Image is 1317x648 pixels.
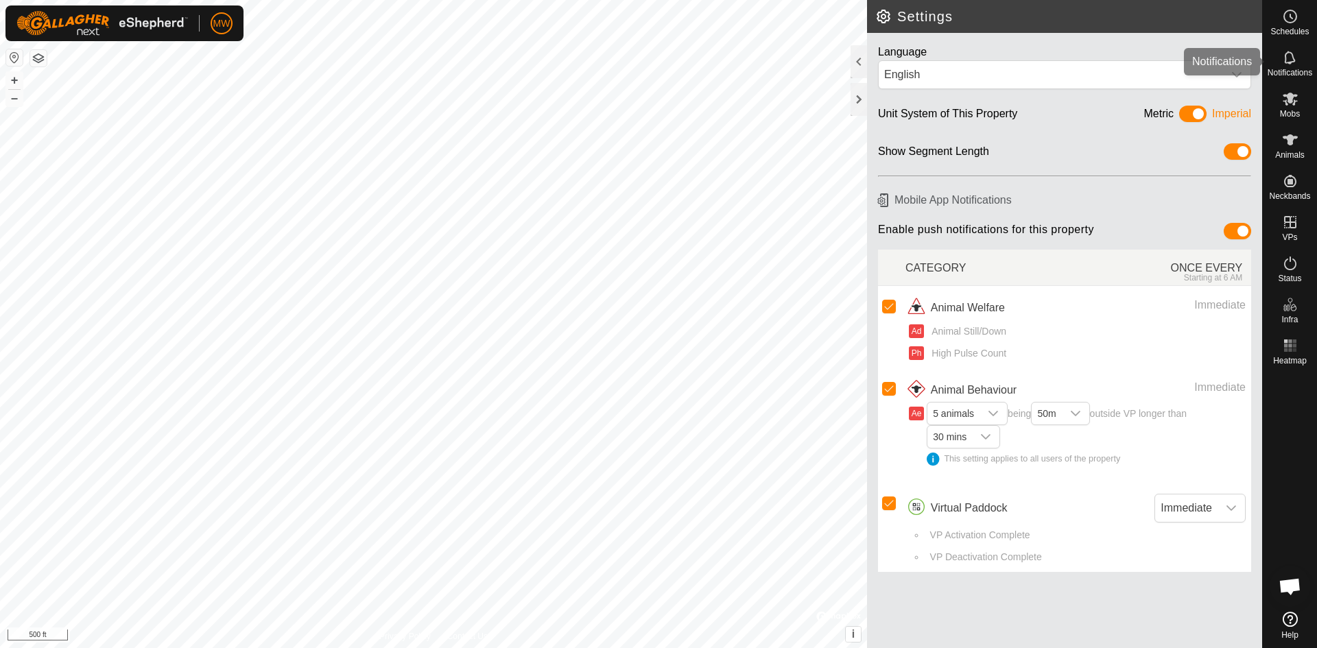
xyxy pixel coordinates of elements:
[1144,106,1174,127] div: Metric
[1281,631,1298,639] span: Help
[927,426,972,448] span: 30 mins
[931,300,1005,316] span: Animal Welfare
[6,49,23,66] button: Reset Map
[1218,494,1245,522] div: dropdown trigger
[927,403,980,424] span: 5 animals
[909,407,924,420] button: Ae
[909,346,924,360] button: Ph
[927,453,1246,466] div: This setting applies to all users of the property
[1269,192,1310,200] span: Neckbands
[852,628,855,640] span: i
[905,252,1078,283] div: CATEGORY
[905,497,927,519] img: virtual paddocks icon
[6,72,23,88] button: +
[30,50,47,67] button: Map Layers
[931,500,1008,516] span: Virtual Paddock
[873,188,1257,212] h6: Mobile App Notifications
[980,403,1007,424] div: dropdown trigger
[1078,252,1251,283] div: ONCE EVERY
[925,550,1042,564] span: VP Deactivation Complete
[931,382,1017,398] span: Animal Behaviour
[878,223,1094,244] span: Enable push notifications for this property
[1270,566,1311,607] div: Open chat
[925,528,1030,542] span: VP Activation Complete
[909,324,924,338] button: Ad
[878,106,1017,127] div: Unit System of This Property
[1155,494,1218,522] span: Immediate
[6,90,23,106] button: –
[1280,110,1300,118] span: Mobs
[905,379,927,401] img: animal behaviour icon
[1275,151,1305,159] span: Animals
[1078,273,1242,283] div: Starting at 6 AM
[16,11,188,36] img: Gallagher Logo
[878,143,989,165] div: Show Segment Length
[447,630,488,643] a: Contact Us
[1062,403,1089,424] div: dropdown trigger
[878,44,1251,60] div: Language
[1212,106,1251,127] div: Imperial
[213,16,230,31] span: MW
[1273,357,1307,365] span: Heatmap
[1282,233,1297,241] span: VPs
[884,67,1218,83] div: English
[972,426,999,448] div: dropdown trigger
[1032,403,1061,424] span: 50m
[846,627,861,642] button: i
[879,61,1223,88] span: English
[927,408,1246,466] span: being outside VP longer than
[905,297,927,319] img: animal welfare icon
[1281,315,1298,324] span: Infra
[1104,379,1246,396] div: Immediate
[1263,606,1317,645] a: Help
[1104,297,1246,313] div: Immediate
[379,630,431,643] a: Privacy Policy
[1268,69,1312,77] span: Notifications
[875,8,1262,25] h2: Settings
[927,346,1006,361] span: High Pulse Count
[1270,27,1309,36] span: Schedules
[927,324,1006,339] span: Animal Still/Down
[1278,274,1301,283] span: Status
[1223,61,1250,88] div: dropdown trigger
